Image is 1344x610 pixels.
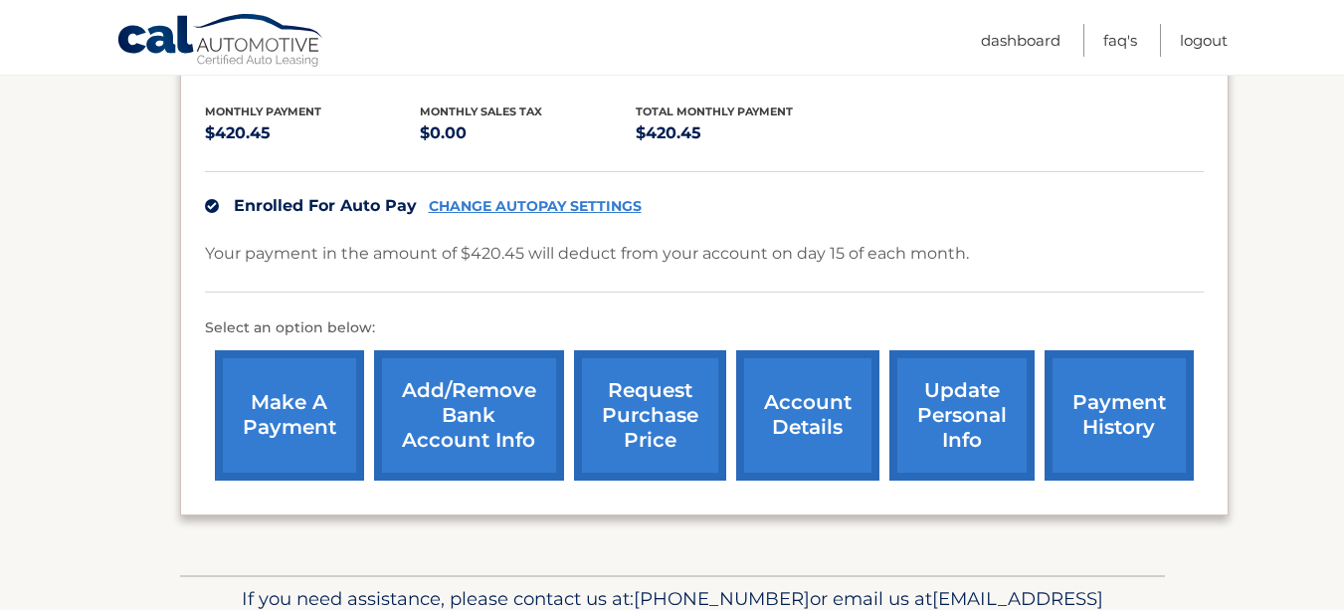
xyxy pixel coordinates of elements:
[420,104,542,118] span: Monthly sales Tax
[205,119,421,147] p: $420.45
[215,350,364,481] a: make a payment
[420,119,636,147] p: $0.00
[234,196,417,215] span: Enrolled For Auto Pay
[205,104,321,118] span: Monthly Payment
[981,24,1060,57] a: Dashboard
[429,198,642,215] a: CHANGE AUTOPAY SETTINGS
[636,104,793,118] span: Total Monthly Payment
[116,13,325,71] a: Cal Automotive
[574,350,726,481] a: request purchase price
[205,199,219,213] img: check.svg
[736,350,879,481] a: account details
[205,316,1204,340] p: Select an option below:
[374,350,564,481] a: Add/Remove bank account info
[634,587,810,610] span: [PHONE_NUMBER]
[889,350,1035,481] a: update personal info
[205,240,969,268] p: Your payment in the amount of $420.45 will deduct from your account on day 15 of each month.
[1103,24,1137,57] a: FAQ's
[636,119,852,147] p: $420.45
[1045,350,1194,481] a: payment history
[1180,24,1228,57] a: Logout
